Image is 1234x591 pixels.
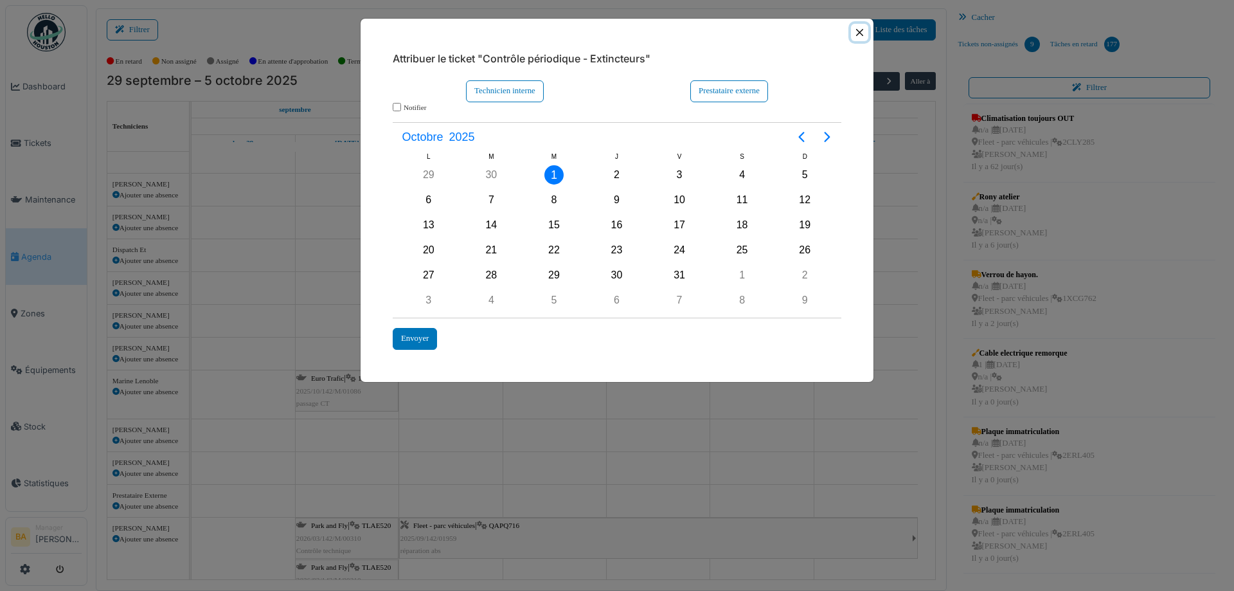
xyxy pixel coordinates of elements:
div: Jeudi, Octobre 16, 2025 [607,215,626,235]
div: Samedi, Octobre 4, 2025 [733,165,752,185]
div: Envoyer [393,328,437,349]
span: 2025 [446,125,478,149]
div: Vendredi, Novembre 7, 2025 [670,291,689,310]
div: Mercredi, Novembre 5, 2025 [544,291,564,310]
div: Mercredi, Octobre 8, 2025 [544,190,564,210]
div: Samedi, Octobre 11, 2025 [733,190,752,210]
div: Vendredi, Octobre 24, 2025 [670,241,689,260]
span: Octobre [399,125,446,149]
button: Next page [814,124,840,150]
div: Mardi, Octobre 14, 2025 [481,215,501,235]
div: Samedi, Novembre 8, 2025 [733,291,752,310]
div: Mardi, Octobre 7, 2025 [481,190,501,210]
div: Mercredi, Octobre 22, 2025 [544,241,564,260]
div: Mercredi, Octobre 29, 2025 [544,266,564,285]
div: Technicien interne [466,80,544,102]
div: Jeudi, Octobre 2, 2025 [607,165,626,185]
div: Jeudi, Novembre 6, 2025 [607,291,626,310]
div: Samedi, Octobre 25, 2025 [733,241,752,260]
div: Dimanche, Octobre 19, 2025 [795,215,814,235]
div: V [648,151,711,162]
div: Jeudi, Octobre 9, 2025 [607,190,626,210]
div: Mardi, Novembre 4, 2025 [481,291,501,310]
div: Lundi, Octobre 27, 2025 [419,266,438,285]
div: Samedi, Novembre 1, 2025 [733,266,752,285]
div: Notifier [386,102,848,113]
div: Vendredi, Octobre 17, 2025 [670,215,689,235]
div: Mardi, Septembre 30, 2025 [481,165,501,185]
div: Vendredi, Octobre 31, 2025 [670,266,689,285]
button: Close [851,24,868,41]
div: Dimanche, Octobre 26, 2025 [795,241,814,260]
div: D [773,151,836,162]
div: Lundi, Septembre 29, 2025 [419,165,438,185]
div: Lundi, Octobre 13, 2025 [419,215,438,235]
div: Dimanche, Octobre 5, 2025 [795,165,814,185]
div: Vendredi, Octobre 3, 2025 [670,165,689,185]
div: Jeudi, Octobre 23, 2025 [607,241,626,260]
div: Lundi, Novembre 3, 2025 [419,291,438,310]
div: Dimanche, Novembre 9, 2025 [795,291,814,310]
div: M [523,151,586,162]
div: Mercredi, Octobre 1, 2025 [544,165,564,185]
div: Mercredi, Octobre 15, 2025 [544,215,564,235]
div: Lundi, Octobre 20, 2025 [419,241,438,260]
button: Previous page [789,124,814,150]
div: Vendredi, Octobre 10, 2025 [670,190,689,210]
div: J [586,151,648,162]
div: Mardi, Octobre 28, 2025 [481,266,501,285]
button: Octobre2025 [394,125,483,149]
div: Prestataire externe [690,80,768,102]
div: Dimanche, Octobre 12, 2025 [795,190,814,210]
h6: Attribuer le ticket "Contrôle périodique - Extincteurs" [393,53,841,65]
div: M [460,151,523,162]
div: L [397,151,460,162]
div: Dimanche, Novembre 2, 2025 [795,266,814,285]
div: Samedi, Octobre 18, 2025 [733,215,752,235]
div: Mardi, Octobre 21, 2025 [481,241,501,260]
div: Lundi, Octobre 6, 2025 [419,190,438,210]
div: S [711,151,774,162]
div: Jeudi, Octobre 30, 2025 [607,266,626,285]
